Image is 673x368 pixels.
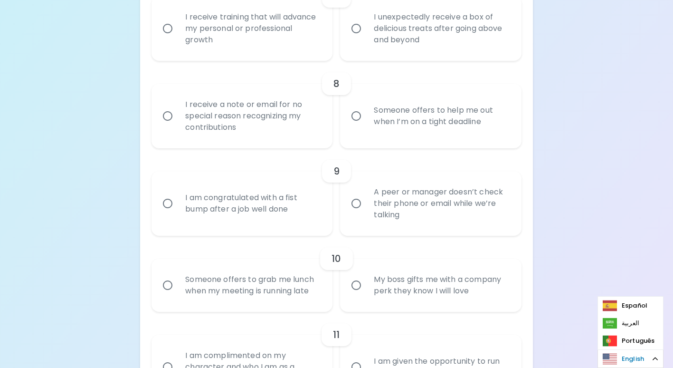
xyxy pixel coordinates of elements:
div: A peer or manager doesn’t check their phone or email while we’re talking [366,175,516,232]
h6: 8 [333,76,340,91]
a: Español [598,297,654,314]
a: Português [598,332,662,349]
ul: Language list [597,296,664,350]
h6: 11 [333,327,340,342]
div: My boss gifts me with a company perk they know I will love [366,262,516,308]
div: I am congratulated with a fist bump after a job well done [178,181,327,226]
aside: Language selected: English [597,349,664,368]
div: Someone offers to grab me lunch when my meeting is running late [178,262,327,308]
div: Someone offers to help me out when I’m on a tight deadline [366,93,516,139]
div: choice-group-check [152,236,521,312]
div: choice-group-check [152,148,521,236]
a: English [598,350,663,368]
h6: 9 [333,164,340,179]
h6: 10 [332,251,341,266]
div: Language [597,349,664,368]
div: choice-group-check [152,61,521,148]
div: I receive a note or email for no special reason recognizing my contributions [178,87,327,145]
a: العربية‏ [598,314,646,332]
